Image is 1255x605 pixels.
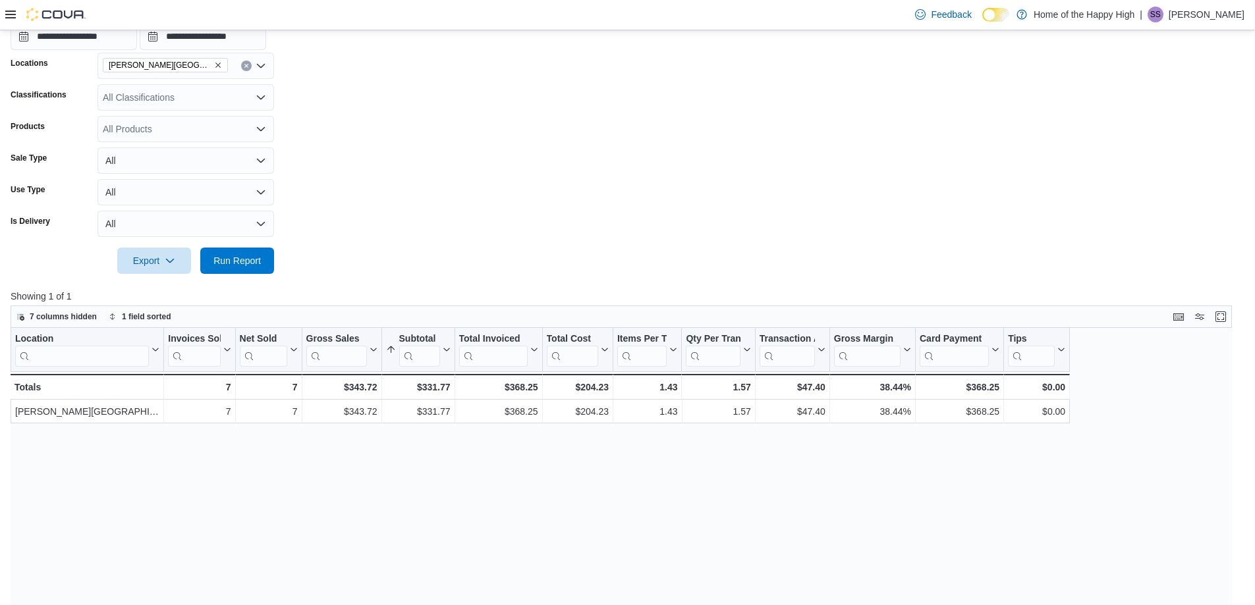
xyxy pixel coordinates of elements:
div: Totals [14,379,159,395]
button: Keyboard shortcuts [1171,309,1186,325]
div: 38.44% [834,404,911,419]
div: 1.57 [686,379,750,395]
div: Tips [1008,333,1055,346]
button: Transaction Average [760,333,825,367]
div: $368.25 [459,379,538,395]
p: [PERSON_NAME] [1169,7,1244,22]
span: SS [1150,7,1161,22]
div: Total Cost [547,333,598,367]
label: Classifications [11,90,67,100]
div: Card Payment [920,333,989,367]
span: Export [125,248,183,274]
button: Open list of options [256,92,266,103]
img: Cova [26,8,86,21]
button: Tips [1008,333,1065,367]
div: Total Invoiced [459,333,528,346]
input: Press the down key to open a popover containing a calendar. [11,24,137,50]
div: $47.40 [760,379,825,395]
span: Estevan - Estevan Plaza - Fire & Flower [103,58,228,72]
button: Gross Margin [834,333,911,367]
button: Net Sold [240,333,298,367]
div: 38.44% [834,379,911,395]
button: Clear input [241,61,252,71]
div: $47.40 [760,404,825,419]
div: Gross Sales [306,333,367,367]
div: $343.72 [306,404,377,419]
a: Feedback [910,1,976,28]
label: Products [11,121,45,132]
div: Shyanne Sealy [1148,7,1163,22]
button: Subtotal [386,333,451,367]
div: [PERSON_NAME][GEOGRAPHIC_DATA] - Fire & Flower [15,404,159,419]
span: 7 columns hidden [30,311,97,322]
button: Open list of options [256,124,266,134]
div: $204.23 [547,404,609,419]
div: $0.00 [1008,404,1065,419]
div: $331.77 [386,404,451,419]
label: Use Type [11,184,45,195]
div: 1.57 [686,404,751,419]
span: 1 field sorted [122,311,171,322]
button: Qty Per Transaction [686,333,750,367]
div: Total Invoiced [459,333,528,367]
label: Is Delivery [11,216,50,226]
label: Sale Type [11,153,47,163]
div: Qty Per Transaction [686,333,740,346]
input: Press the down key to open a popover containing a calendar. [140,24,266,50]
button: Export [117,248,191,274]
div: $331.77 [386,379,451,395]
input: Dark Mode [982,8,1010,22]
div: $204.23 [547,379,609,395]
div: Location [15,333,149,367]
div: Gross Margin [834,333,901,367]
button: Remove Estevan - Estevan Plaza - Fire & Flower from selection in this group [214,61,222,69]
p: Showing 1 of 1 [11,290,1244,303]
div: Tips [1008,333,1055,367]
p: | [1140,7,1142,22]
p: Home of the Happy High [1034,7,1134,22]
button: Invoices Sold [168,333,231,367]
div: Items Per Transaction [617,333,667,367]
div: Net Sold [240,333,287,346]
button: Gross Sales [306,333,377,367]
div: Transaction Average [760,333,815,346]
button: Items Per Transaction [617,333,678,367]
div: Subtotal [399,333,440,367]
div: 7 [168,404,231,419]
div: Gross Sales [306,333,367,346]
div: 1.43 [617,404,678,419]
div: Card Payment [920,333,989,346]
button: 7 columns hidden [11,309,102,325]
button: Total Invoiced [459,333,538,367]
button: Display options [1192,309,1208,325]
button: Total Cost [547,333,609,367]
div: 7 [240,379,298,395]
button: Location [15,333,159,367]
button: All [98,147,274,174]
button: Enter fullscreen [1213,309,1229,325]
button: Run Report [200,248,274,274]
button: Card Payment [920,333,999,367]
div: $343.72 [306,379,377,395]
div: Subtotal [399,333,440,346]
div: Invoices Sold [168,333,220,346]
span: Run Report [213,254,261,267]
div: Qty Per Transaction [686,333,740,367]
div: Gross Margin [834,333,901,346]
div: 1.43 [617,379,678,395]
button: All [98,179,274,205]
div: 7 [168,379,231,395]
div: Items Per Transaction [617,333,667,346]
div: 7 [240,404,298,419]
div: $368.25 [920,379,999,395]
button: All [98,211,274,237]
div: $0.00 [1008,379,1065,395]
span: Feedback [931,8,971,21]
div: Net Sold [240,333,287,367]
button: 1 field sorted [103,309,177,325]
div: Transaction Average [760,333,815,367]
div: $368.25 [459,404,538,419]
span: [PERSON_NAME][GEOGRAPHIC_DATA] - Fire & Flower [109,59,211,72]
div: Total Cost [547,333,598,346]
